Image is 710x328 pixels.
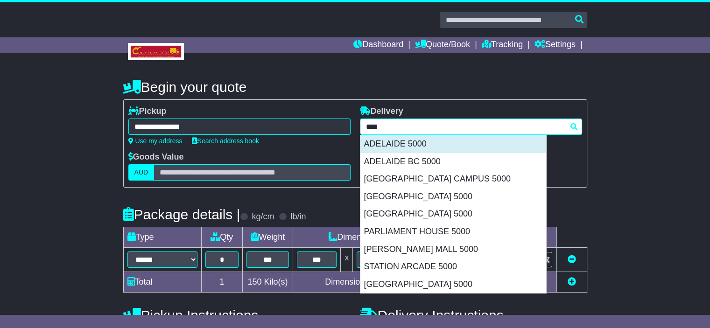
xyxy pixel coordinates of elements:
div: [GEOGRAPHIC_DATA] 5000 [360,205,546,223]
td: Dimensions (L x W x H) [293,227,460,248]
td: 1 [201,272,242,293]
label: Delivery [360,106,403,117]
a: Remove this item [568,255,576,264]
h4: Package details | [123,207,240,222]
td: Kilo(s) [242,272,293,293]
td: Dimensions in Centimetre(s) [293,272,460,293]
a: Use my address [128,137,183,145]
div: STATION ARCADE 5000 [360,258,546,276]
span: 150 [247,277,261,286]
div: [GEOGRAPHIC_DATA] 5000 [360,276,546,293]
label: lb/in [290,212,306,222]
label: kg/cm [252,212,274,222]
div: [PERSON_NAME] MALL 5000 [360,241,546,258]
h4: Begin your quote [123,79,587,95]
div: ADELAIDE BC 5000 [360,153,546,171]
label: Pickup [128,106,167,117]
td: Weight [242,227,293,248]
h4: Pickup Instructions [123,307,351,323]
td: Qty [201,227,242,248]
a: Settings [534,37,576,53]
td: x [341,248,353,272]
a: Dashboard [353,37,403,53]
label: Goods Value [128,152,184,162]
a: Tracking [482,37,523,53]
div: PARLIAMENT HOUSE 5000 [360,223,546,241]
td: Type [123,227,201,248]
div: ADELAIDE 5000 [360,135,546,153]
label: AUD [128,164,155,181]
div: [GEOGRAPHIC_DATA] CAMPUS 5000 [360,170,546,188]
a: Search address book [192,137,259,145]
td: Total [123,272,201,293]
a: Quote/Book [415,37,470,53]
a: Add new item [568,277,576,286]
h4: Delivery Instructions [360,307,587,323]
div: [GEOGRAPHIC_DATA] 5000 [360,188,546,206]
